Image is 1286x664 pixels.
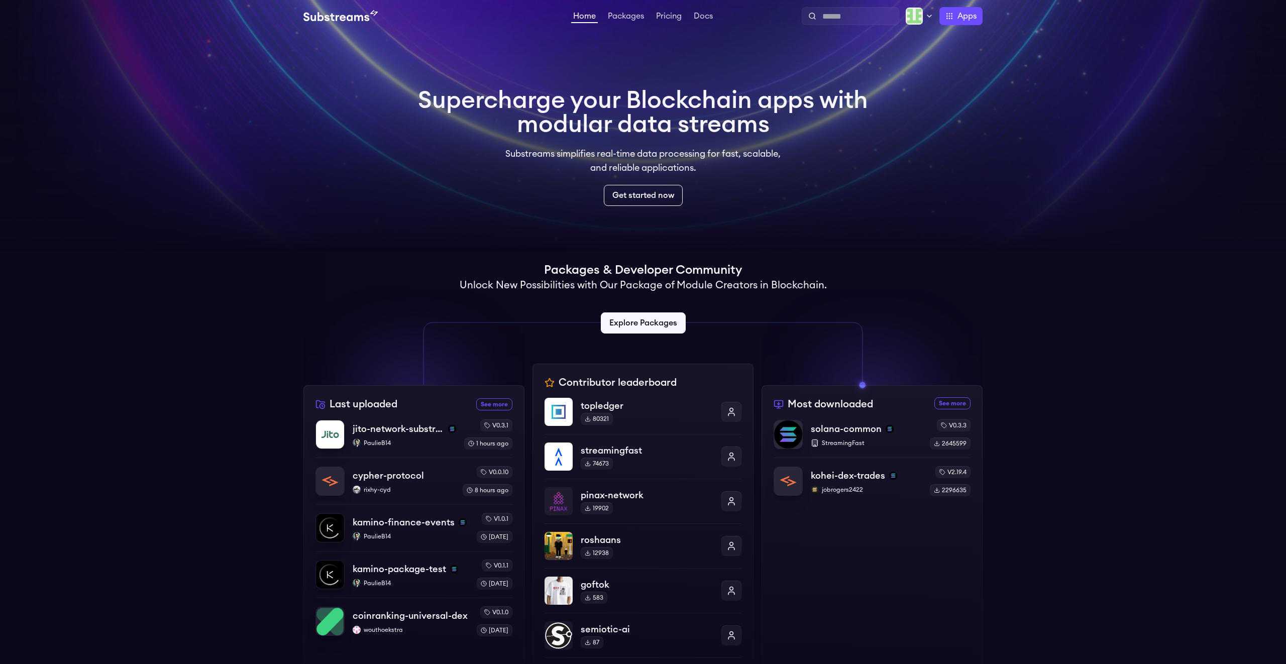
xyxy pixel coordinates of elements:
[930,484,971,496] div: 2296635
[545,613,741,657] a: semiotic-aisemiotic-ai87
[545,479,741,523] a: pinax-networkpinax-network19902
[905,7,923,25] img: Profile
[482,560,512,572] div: v0.1.1
[581,622,713,636] p: semiotic-ai
[353,439,361,447] img: PaulieB14
[937,419,971,431] div: v0.3.3
[581,502,613,514] div: 19902
[498,147,788,175] p: Substreams simplifies real-time data processing for fast, scalable, and reliable applications.
[654,12,684,22] a: Pricing
[581,533,713,547] p: roshaans
[604,185,683,206] a: Get started now
[545,523,741,568] a: roshaansroshaans12938
[315,458,512,504] a: cypher-protocolcypher-protocolrixhy-cydrixhy-cydv0.0.108 hours ago
[480,606,512,618] div: v0.1.0
[581,413,613,425] div: 80321
[581,547,613,559] div: 12938
[476,398,512,410] a: See more recently uploaded packages
[581,458,613,470] div: 74673
[544,262,742,278] h1: Packages & Developer Community
[316,514,344,542] img: kamino-finance-events
[316,607,344,635] img: coinranking-universal-dex
[316,420,344,449] img: jito-network-substreams
[480,419,512,431] div: v0.3.1
[601,312,686,334] a: Explore Packages
[811,439,922,447] p: StreamingFast
[353,486,455,494] p: rixhy-cyd
[316,467,344,495] img: cypher-protocol
[353,579,361,587] img: PaulieB14
[315,598,512,636] a: coinranking-universal-dexcoinranking-universal-dexwouthoekstrawouthoekstrav0.1.0[DATE]
[811,486,819,494] img: jobrogers2422
[316,561,344,589] img: kamino-package-test
[545,442,573,471] img: streamingfast
[545,532,573,560] img: roshaans
[315,419,512,458] a: jito-network-substreamsjito-network-substreamssolanaPaulieB14PaulieB14v0.3.11 hours ago
[303,10,378,22] img: Substream's logo
[418,88,868,137] h1: Supercharge your Blockchain apps with modular data streams
[353,422,444,436] p: jito-network-substreams
[606,12,646,22] a: Packages
[545,434,741,479] a: streamingfaststreamingfast74673
[477,578,512,590] div: [DATE]
[774,467,802,495] img: kohei-dex-trades
[935,466,971,478] div: v2.19.4
[581,592,607,604] div: 583
[477,624,512,636] div: [DATE]
[581,399,713,413] p: topledger
[353,562,446,576] p: kamino-package-test
[581,578,713,592] p: goftok
[353,626,469,634] p: wouthoekstra
[315,551,512,598] a: kamino-package-testkamino-package-testsolanaPaulieB14PaulieB14v0.1.1[DATE]
[482,513,512,525] div: v1.0.1
[545,577,573,605] img: goftok
[450,565,458,573] img: solana
[477,531,512,543] div: [DATE]
[353,532,469,540] p: PaulieB14
[934,397,971,409] a: See more most downloaded packages
[571,12,598,23] a: Home
[957,10,977,22] span: Apps
[774,458,971,496] a: kohei-dex-tradeskohei-dex-tradessolanajobrogers2422jobrogers2422v2.19.42296635
[353,626,361,634] img: wouthoekstra
[353,486,361,494] img: rixhy-cyd
[545,568,741,613] a: goftokgoftok583
[811,422,882,436] p: solana-common
[459,518,467,526] img: solana
[889,472,897,480] img: solana
[464,437,512,450] div: 1 hours ago
[774,420,802,449] img: solana-common
[811,469,885,483] p: kohei-dex-trades
[448,425,456,433] img: solana
[545,621,573,649] img: semiotic-ai
[692,12,715,22] a: Docs
[353,439,456,447] p: PaulieB14
[353,515,455,529] p: kamino-finance-events
[930,437,971,450] div: 2645599
[545,398,573,426] img: topledger
[774,419,971,458] a: solana-commonsolana-commonsolanaStreamingFastv0.3.32645599
[581,488,713,502] p: pinax-network
[886,425,894,433] img: solana
[581,636,603,648] div: 87
[315,504,512,551] a: kamino-finance-eventskamino-finance-eventssolanaPaulieB14PaulieB14v1.0.1[DATE]
[545,398,741,434] a: topledgertopledger80321
[463,484,512,496] div: 8 hours ago
[353,532,361,540] img: PaulieB14
[477,466,512,478] div: v0.0.10
[460,278,827,292] h2: Unlock New Possibilities with Our Package of Module Creators in Blockchain.
[353,469,424,483] p: cypher-protocol
[353,579,469,587] p: PaulieB14
[581,444,713,458] p: streamingfast
[545,487,573,515] img: pinax-network
[811,486,922,494] p: jobrogers2422
[353,609,468,623] p: coinranking-universal-dex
